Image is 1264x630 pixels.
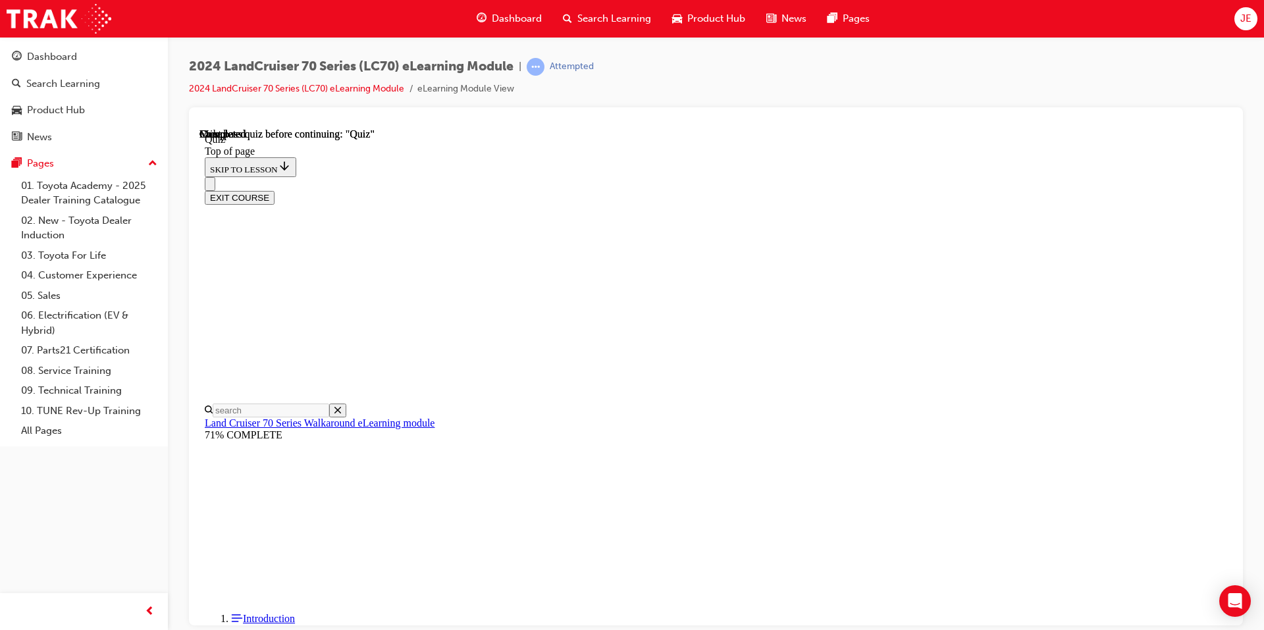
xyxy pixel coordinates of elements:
div: Open Intercom Messenger [1219,585,1251,617]
a: 06. Electrification (EV & Hybrid) [16,305,163,340]
button: Pages [5,151,163,176]
div: 71% COMPLETE [5,301,1028,313]
a: guage-iconDashboard [466,5,552,32]
button: Close search menu [130,275,147,289]
div: Quiz [5,5,1028,17]
a: Product Hub [5,98,163,122]
span: pages-icon [12,158,22,170]
span: JE [1240,11,1251,26]
span: Dashboard [492,11,542,26]
span: pages-icon [828,11,837,27]
li: eLearning Module View [417,82,514,97]
span: | [519,59,521,74]
div: Attempted [550,61,594,73]
a: Land Cruiser 70 Series Walkaround eLearning module [5,289,235,300]
a: 05. Sales [16,286,163,306]
span: SKIP TO LESSON [11,36,92,46]
a: Dashboard [5,45,163,69]
a: All Pages [16,421,163,441]
button: Close navigation menu [5,49,16,63]
span: News [781,11,806,26]
div: Dashboard [27,49,77,65]
a: 04. Customer Experience [16,265,163,286]
button: EXIT COURSE [5,63,75,76]
span: up-icon [148,155,157,172]
a: 10. TUNE Rev-Up Training [16,401,163,421]
div: Pages [27,156,54,171]
a: 09. Technical Training [16,381,163,401]
span: learningRecordVerb_ATTEMPT-icon [527,58,544,76]
div: Top of page [5,17,1028,29]
a: search-iconSearch Learning [552,5,662,32]
a: 03. Toyota For Life [16,246,163,266]
input: Search [13,275,130,289]
span: Search Learning [577,11,651,26]
button: SKIP TO LESSON [5,29,97,49]
span: prev-icon [145,604,155,620]
div: Product Hub [27,103,85,118]
img: Trak [7,4,111,34]
span: car-icon [672,11,682,27]
a: 02. New - Toyota Dealer Induction [16,211,163,246]
a: 07. Parts21 Certification [16,340,163,361]
a: news-iconNews [756,5,817,32]
span: guage-icon [12,51,22,63]
a: 2024 LandCruiser 70 Series (LC70) eLearning Module [189,83,404,94]
span: search-icon [12,78,21,90]
span: news-icon [766,11,776,27]
button: JE [1234,7,1257,30]
a: News [5,125,163,149]
div: Search Learning [26,76,100,92]
a: 08. Service Training [16,361,163,381]
button: DashboardSearch LearningProduct HubNews [5,42,163,151]
span: Product Hub [687,11,745,26]
a: car-iconProduct Hub [662,5,756,32]
span: Pages [843,11,870,26]
a: 01. Toyota Academy - 2025 Dealer Training Catalogue [16,176,163,211]
span: 2024 LandCruiser 70 Series (LC70) eLearning Module [189,59,513,74]
a: Search Learning [5,72,163,96]
span: car-icon [12,105,22,117]
span: search-icon [563,11,572,27]
span: guage-icon [477,11,487,27]
div: News [27,130,52,145]
a: pages-iconPages [817,5,880,32]
span: news-icon [12,132,22,144]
